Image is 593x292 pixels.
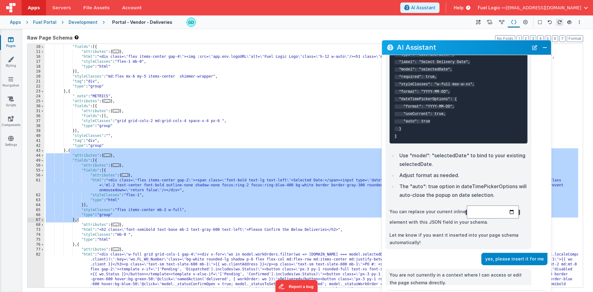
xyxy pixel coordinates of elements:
[27,129,44,133] div: 39
[530,35,536,42] button: 3
[27,44,44,49] div: 10
[27,34,73,41] span: Raw Page Schema
[27,222,44,227] div: 68
[27,237,44,242] div: 75
[27,59,44,64] div: 17
[27,133,44,138] div: 40
[389,205,528,226] p: You can replace your current inline element with this JSON field in your schema.
[113,248,120,251] span: ...
[27,114,44,119] div: 36
[27,124,44,129] div: 38
[27,64,44,69] div: 18
[27,89,44,94] div: 23
[27,94,44,99] div: 24
[52,5,71,11] span: Servers
[454,5,464,11] span: Help
[485,255,544,263] p: yes, please insert it for me
[104,99,111,103] span: ...
[27,153,44,158] div: 44
[113,50,120,53] span: ...
[187,18,196,27] img: 3dd21bde18fb3f511954fc4b22afbf3f
[397,171,528,180] li: Adjust format as needed.
[27,54,44,59] div: 16
[104,154,111,157] span: ...
[27,193,44,198] div: 62
[394,38,499,138] code: // Example dateTimePicker field for BetterForms { "type": "dateTimePicker", "label": "Select Deli...
[400,2,439,13] button: AI Assistant
[530,43,539,52] button: New Chat
[397,151,528,168] li: Use "model": "selectedDate" to bind to your existing selectedDate.
[397,44,528,51] h2: AI Assistant
[478,5,506,11] span: Fuel Logic —
[10,19,21,25] div: Apps
[83,5,110,11] span: File Assets
[113,109,120,112] span: ...
[576,19,583,26] button: Options
[27,148,44,153] div: 43
[27,84,44,89] div: 22
[27,247,44,252] div: 77
[27,232,44,237] div: 74
[27,158,44,163] div: 49
[27,79,44,84] div: 21
[27,119,44,124] div: 37
[122,173,128,177] span: ...
[27,168,44,173] div: 55
[27,109,44,114] div: 31
[113,163,120,167] span: ...
[27,178,44,193] div: 61
[537,35,544,42] button: 4
[389,231,528,247] p: Let me know if you want it inserted into your page schema automatically!
[27,69,44,74] div: 19
[27,138,44,143] div: 41
[69,19,98,25] div: Development
[27,173,44,178] div: 56
[27,208,44,213] div: 65
[552,35,558,42] button: 6
[33,19,57,25] div: Fuel Portal
[28,5,40,11] span: Apps
[411,5,435,11] span: AI Assistant
[27,49,44,54] div: 11
[516,35,522,42] button: 1
[27,198,44,203] div: 63
[27,213,44,218] div: 66
[27,74,44,79] div: 20
[112,20,172,24] h4: Portal - Vendor - Deliveries
[559,35,566,42] button: 7
[506,5,581,11] span: [EMAIL_ADDRESS][DOMAIN_NAME]
[27,143,44,148] div: 42
[27,163,44,168] div: 50
[27,203,44,208] div: 64
[545,35,551,42] button: 5
[27,227,44,232] div: 73
[495,35,515,42] button: No Folds
[27,218,44,222] div: 67
[27,104,44,109] div: 30
[541,43,549,52] button: Close
[478,5,588,11] button: Fuel Logic — [EMAIL_ADDRESS][DOMAIN_NAME]
[567,35,583,42] button: Format
[27,99,44,104] div: 25
[523,35,529,42] button: 2
[113,223,120,226] span: ...
[397,182,528,199] li: The "auto": true option in dateTimePickerOptions will auto-close the popup on date selection.
[27,242,44,247] div: 76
